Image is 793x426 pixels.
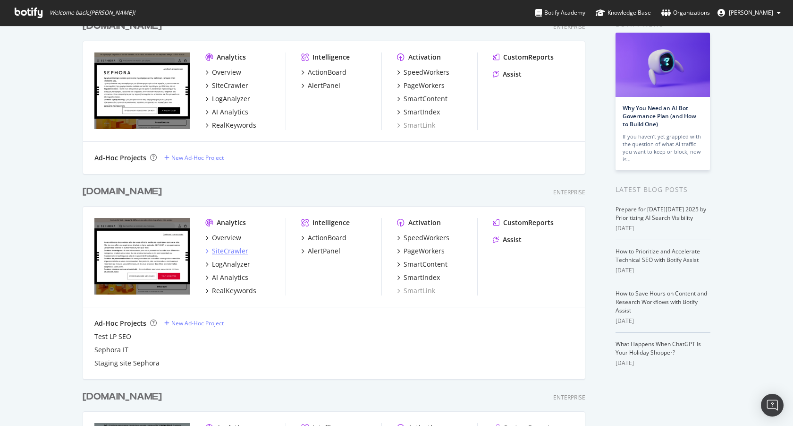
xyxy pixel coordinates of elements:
div: SiteCrawler [212,81,248,90]
a: Overview [205,68,241,77]
div: Enterprise [553,188,585,196]
a: New Ad-Hoc Project [164,319,224,327]
a: What Happens When ChatGPT Is Your Holiday Shopper? [616,340,701,356]
a: [DOMAIN_NAME] [83,19,166,33]
div: Knowledge Base [596,8,651,17]
a: RealKeywords [205,286,256,296]
div: [DOMAIN_NAME] [83,185,162,199]
a: SpeedWorkers [397,233,449,243]
div: SpeedWorkers [404,68,449,77]
div: LogAnalyzer [212,260,250,269]
a: SmartContent [397,94,447,104]
img: www.sephora.gr [94,52,190,129]
span: emmanuel benmussa [729,9,773,17]
a: SpeedWorkers [397,68,449,77]
a: AlertPanel [301,81,340,90]
div: Ad-Hoc Projects [94,153,146,163]
img: www.sephora.fr [94,218,190,295]
img: Why You Need an AI Bot Governance Plan (and How to Build One) [616,33,710,97]
div: [DATE] [616,266,710,275]
div: [DATE] [616,359,710,367]
div: Analytics [217,218,246,227]
div: PageWorkers [404,81,445,90]
div: Overview [212,233,241,243]
div: SpeedWorkers [404,233,449,243]
div: CustomReports [503,218,554,227]
a: Prepare for [DATE][DATE] 2025 by Prioritizing AI Search Visibility [616,205,706,222]
div: New Ad-Hoc Project [171,154,224,162]
a: [DOMAIN_NAME] [83,390,166,404]
div: Assist [503,70,522,79]
a: AlertPanel [301,246,340,256]
a: Assist [493,235,522,244]
div: RealKeywords [212,121,256,130]
div: Overview [212,68,241,77]
div: Intelligence [312,52,350,62]
div: SmartContent [404,94,447,104]
a: SmartContent [397,260,447,269]
div: Open Intercom Messenger [761,394,784,417]
a: AI Analytics [205,107,248,117]
a: Overview [205,233,241,243]
div: Latest Blog Posts [616,184,710,195]
a: PageWorkers [397,81,445,90]
a: New Ad-Hoc Project [164,154,224,162]
div: Enterprise [553,393,585,401]
div: ActionBoard [308,68,346,77]
a: LogAnalyzer [205,260,250,269]
a: Sephora IT [94,345,128,355]
div: PageWorkers [404,246,445,256]
div: Assist [503,235,522,244]
a: LogAnalyzer [205,94,250,104]
div: [DATE] [616,317,710,325]
a: SmartIndex [397,107,440,117]
div: SiteCrawler [212,246,248,256]
a: CustomReports [493,218,554,227]
div: Analytics [217,52,246,62]
a: AI Analytics [205,273,248,282]
div: Organizations [661,8,710,17]
span: Welcome back, [PERSON_NAME] ! [50,9,135,17]
div: Activation [408,218,441,227]
a: CustomReports [493,52,554,62]
a: RealKeywords [205,121,256,130]
div: AI Analytics [212,273,248,282]
div: SmartIndex [404,107,440,117]
a: PageWorkers [397,246,445,256]
div: Ad-Hoc Projects [94,319,146,328]
div: AI Analytics [212,107,248,117]
div: [DATE] [616,224,710,233]
div: [DOMAIN_NAME] [83,390,162,404]
a: SmartIndex [397,273,440,282]
div: Botify Academy [535,8,585,17]
a: SmartLink [397,121,435,130]
a: ActionBoard [301,233,346,243]
a: SmartLink [397,286,435,296]
div: Intelligence [312,218,350,227]
div: LogAnalyzer [212,94,250,104]
a: ActionBoard [301,68,346,77]
div: SmartIndex [404,273,440,282]
div: New Ad-Hoc Project [171,319,224,327]
button: [PERSON_NAME] [710,5,788,20]
div: Activation [408,52,441,62]
a: [DOMAIN_NAME] [83,185,166,199]
a: SiteCrawler [205,81,248,90]
div: AlertPanel [308,246,340,256]
div: RealKeywords [212,286,256,296]
a: Test LP SEO [94,332,131,341]
a: Why You Need an AI Bot Governance Plan (and How to Build One) [623,104,696,128]
div: If you haven’t yet grappled with the question of what AI traffic you want to keep or block, now is… [623,133,703,163]
a: Staging site Sephora [94,358,160,368]
a: SiteCrawler [205,246,248,256]
a: How to Save Hours on Content and Research Workflows with Botify Assist [616,289,707,314]
div: CustomReports [503,52,554,62]
div: Enterprise [553,23,585,31]
div: ActionBoard [308,233,346,243]
a: How to Prioritize and Accelerate Technical SEO with Botify Assist [616,247,700,264]
div: AlertPanel [308,81,340,90]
